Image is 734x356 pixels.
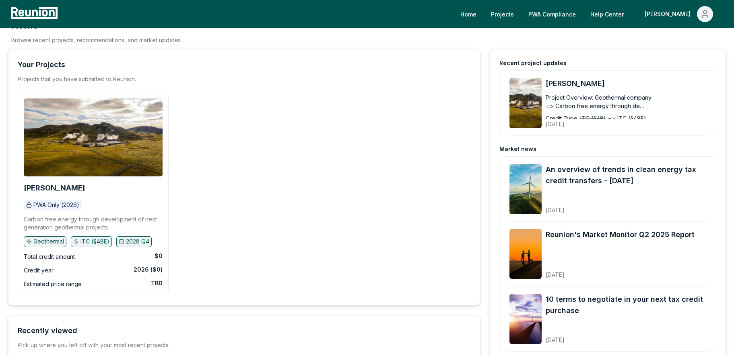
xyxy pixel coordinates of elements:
[546,102,646,110] span: => Carbon free energy through development of next generation geothermal projects.
[454,6,483,22] a: Home
[24,215,163,231] p: Carbon free energy through development of next generation geothermal projects.
[80,237,109,246] p: ITC (§48E)
[24,98,163,176] img: Blanford
[24,184,85,192] a: [PERSON_NAME]
[509,229,542,279] img: Reunion's Market Monitor Q2 2025 Report
[546,200,706,214] div: [DATE]
[638,6,720,22] button: [PERSON_NAME]
[546,93,593,102] div: Project Overview:
[33,237,64,246] p: Geothermal
[116,236,152,247] button: 2028 Q4
[24,266,54,275] div: Credit year
[11,36,182,44] p: Browse recent projects, recommendations, and market updates.
[546,330,706,344] div: [DATE]
[522,6,582,22] a: PWA Compliance
[485,6,520,22] a: Projects
[509,164,542,214] img: An overview of trends in clean energy tax credit transfers - August 2025
[546,78,706,89] a: [PERSON_NAME]
[18,341,170,349] div: Pick up where you left off with your most recent projects.
[33,201,79,209] p: PWA Only (2026)
[134,266,163,274] div: 2026 ($0)
[546,229,695,240] a: Reunion's Market Monitor Q2 2025 Report
[24,236,66,247] button: Geothermal
[499,59,567,67] div: Recent project updates
[18,59,65,70] div: Your Projects
[155,252,163,260] div: $0
[509,294,542,344] img: 10 terms to negotiate in your next tax credit purchase
[499,145,536,153] div: Market news
[595,93,652,102] span: Geothermal company
[509,78,542,128] img: Blanford
[546,294,706,316] a: 10 terms to negotiate in your next tax credit purchase
[24,279,82,289] div: Estimated price range
[151,279,163,287] div: TBD
[18,75,136,83] p: Projects that you have submitted to Reunion.
[454,6,726,22] nav: Main
[546,265,695,279] div: [DATE]
[645,6,694,22] div: [PERSON_NAME]
[546,164,706,186] a: An overview of trends in clean energy tax credit transfers - [DATE]
[126,237,149,246] p: 2028 Q4
[18,325,77,336] div: Recently viewed
[24,252,75,262] div: Total credit amount
[546,114,676,128] div: [DATE]
[584,6,630,22] a: Help Center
